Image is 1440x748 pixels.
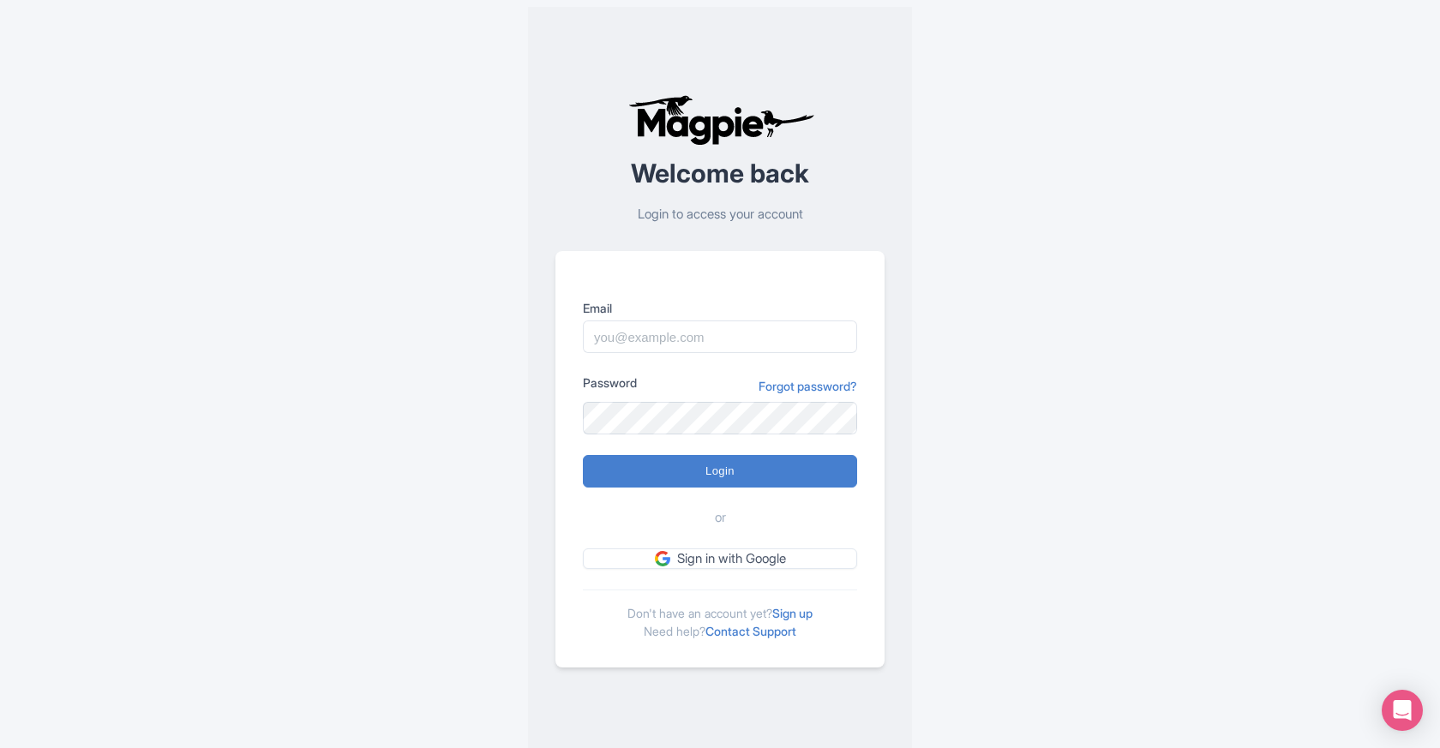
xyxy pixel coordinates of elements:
input: Login [583,455,857,488]
a: Sign in with Google [583,548,857,570]
a: Contact Support [705,624,796,638]
div: Don't have an account yet? Need help? [583,589,857,640]
div: Open Intercom Messenger [1382,690,1423,731]
h2: Welcome back [555,159,885,188]
p: Login to access your account [555,205,885,224]
img: google.svg [655,551,670,566]
img: logo-ab69f6fb50320c5b225c76a69d11143b.png [624,94,817,146]
a: Forgot password? [759,377,857,395]
label: Password [583,374,637,392]
label: Email [583,299,857,317]
input: you@example.com [583,320,857,353]
a: Sign up [772,606,813,620]
span: or [715,508,726,528]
